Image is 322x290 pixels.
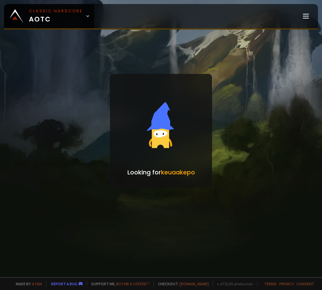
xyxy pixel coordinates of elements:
span: Checkout [154,281,209,286]
span: AOTC [29,8,83,24]
span: keuaakepo [161,168,195,176]
small: Classic Hardcore [29,8,83,14]
a: [DOMAIN_NAME] [179,281,209,286]
a: Report a bug [51,281,77,286]
span: Support me, [87,281,150,286]
a: a fan [32,281,42,286]
a: Terms [264,281,277,286]
span: Made by [12,281,42,286]
p: Looking for [127,168,195,177]
a: Classic HardcoreAOTC [4,4,94,28]
a: Privacy [279,281,294,286]
a: Buy me a coffee [116,281,150,286]
span: v. d752d5 - production [213,281,253,286]
a: Consent [296,281,314,286]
